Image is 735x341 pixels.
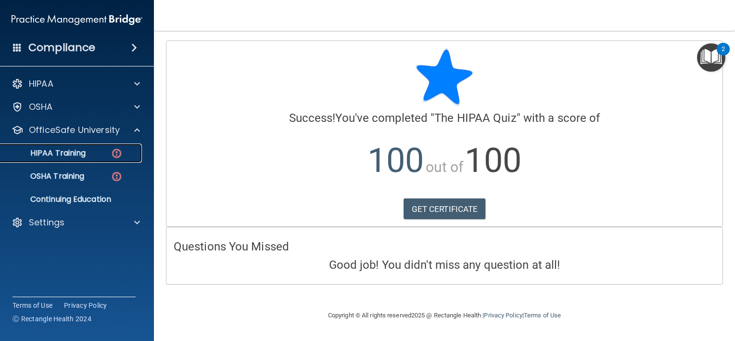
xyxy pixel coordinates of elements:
a: Privacy Policy [64,301,107,310]
p: Settings [29,217,64,228]
a: Privacy Policy [484,312,522,319]
img: danger-circle.6113f641.png [111,147,123,159]
span: 100 [465,141,521,180]
p: HIPAA Training [6,148,86,158]
img: PMB logo [12,10,142,29]
p: OfficeSafe University [29,124,120,136]
h4: Compliance [28,41,95,54]
button: Open Resource Center, 2 new notifications [697,43,725,72]
span: The HIPAA Quiz [434,111,516,125]
p: Continuing Education [6,195,138,204]
div: 2 [722,49,725,62]
h4: Questions You Missed [174,240,715,253]
h4: You've completed " " with a score of [174,112,715,124]
a: OfficeSafe University [12,124,140,136]
a: Terms of Use [13,301,52,310]
div: Copyright © All rights reserved 2025 @ Rectangle Health | | [269,300,620,331]
a: Terms of Use [524,312,561,319]
span: 100 [367,141,424,180]
a: OSHA [12,101,140,113]
h4: Good job! You didn't miss any question at all! [174,259,715,271]
a: Settings [12,217,140,228]
a: HIPAA [12,78,140,90]
img: danger-circle.6113f641.png [111,170,123,183]
a: GET CERTIFICATE [404,198,486,220]
span: Success! [289,111,336,125]
p: OSHA Training [6,171,84,181]
p: HIPAA [29,78,53,90]
span: out of [426,158,464,175]
span: Ⓒ Rectangle Health 2024 [13,314,91,324]
img: blue-star-rounded.9d042014.png [416,48,473,106]
p: OSHA [29,101,53,113]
